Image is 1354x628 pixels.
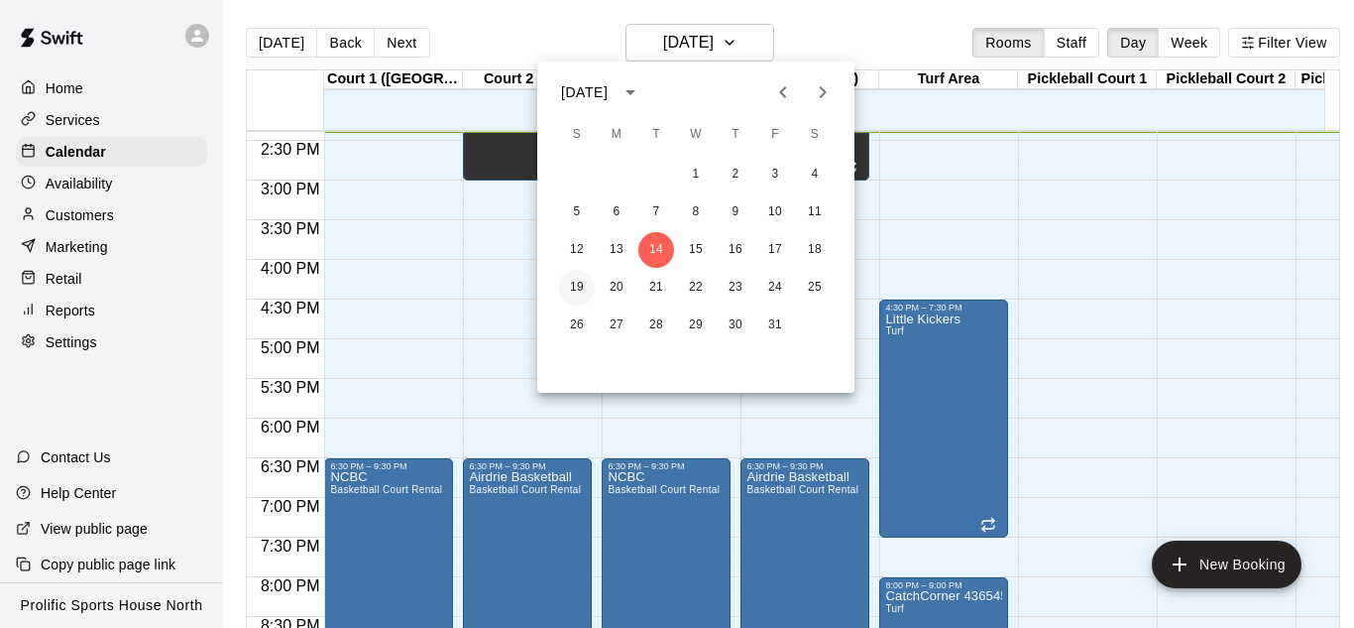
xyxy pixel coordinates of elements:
[718,270,753,306] button: 23
[599,194,634,230] button: 6
[678,115,714,155] span: Wednesday
[638,232,674,268] button: 14
[638,194,674,230] button: 7
[757,115,793,155] span: Friday
[797,157,833,192] button: 4
[797,194,833,230] button: 11
[678,194,714,230] button: 8
[763,72,803,112] button: Previous month
[559,308,595,343] button: 26
[561,82,608,103] div: [DATE]
[757,270,793,306] button: 24
[599,270,634,306] button: 20
[678,270,714,306] button: 22
[797,270,833,306] button: 25
[797,115,833,155] span: Saturday
[757,308,793,343] button: 31
[559,194,595,230] button: 5
[638,115,674,155] span: Tuesday
[638,308,674,343] button: 28
[718,308,753,343] button: 30
[599,232,634,268] button: 13
[757,232,793,268] button: 17
[718,232,753,268] button: 16
[599,308,634,343] button: 27
[638,270,674,306] button: 21
[718,194,753,230] button: 9
[614,75,647,109] button: calendar view is open, switch to year view
[803,72,843,112] button: Next month
[797,232,833,268] button: 18
[678,308,714,343] button: 29
[718,115,753,155] span: Thursday
[559,270,595,306] button: 19
[559,115,595,155] span: Sunday
[678,232,714,268] button: 15
[599,115,634,155] span: Monday
[757,157,793,192] button: 3
[718,157,753,192] button: 2
[559,232,595,268] button: 12
[757,194,793,230] button: 10
[678,157,714,192] button: 1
